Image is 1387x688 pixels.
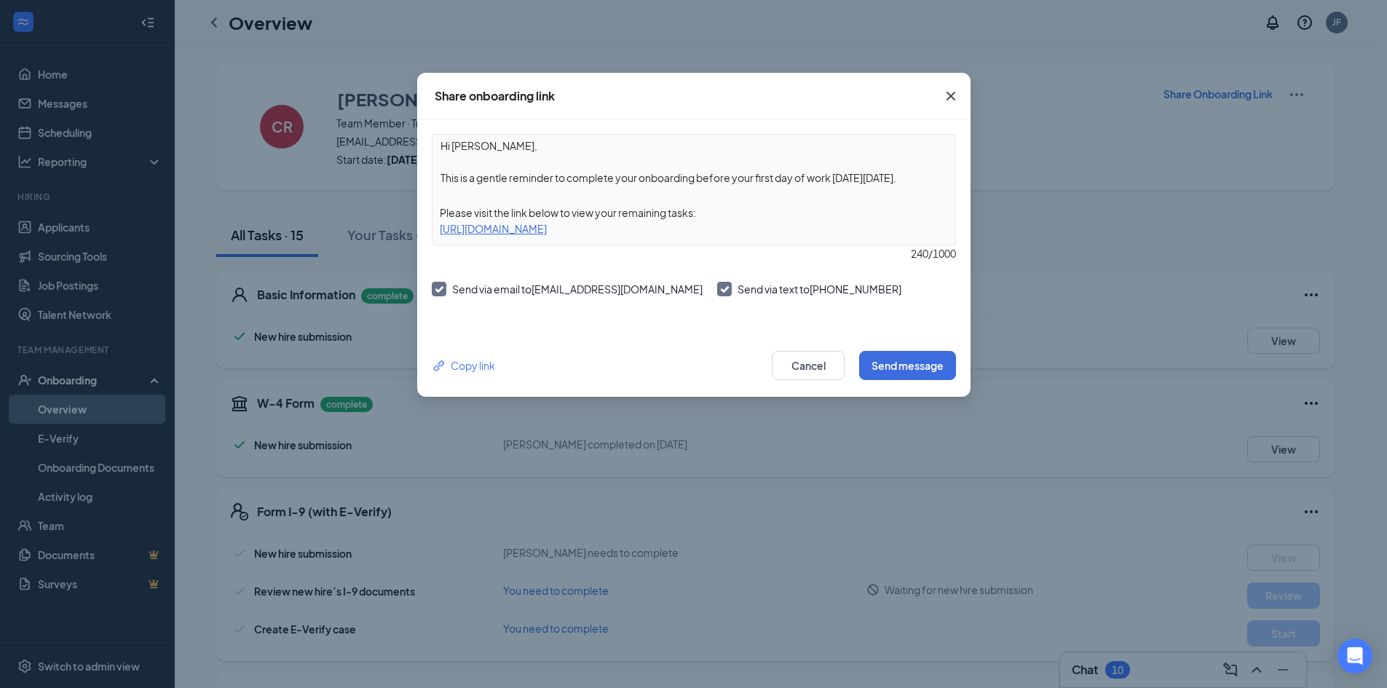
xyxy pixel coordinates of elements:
[931,73,971,119] button: Close
[942,87,960,105] svg: Cross
[432,205,955,221] div: Please visit the link below to view your remaining tasks:
[452,282,703,296] span: Send via email to [EMAIL_ADDRESS][DOMAIN_NAME]
[738,282,901,296] span: Send via text to [PHONE_NUMBER]
[432,245,956,261] div: 240 / 1000
[859,351,956,380] button: Send message
[432,358,447,373] svg: Link
[718,283,730,296] svg: Checkmark
[432,283,445,296] svg: Checkmark
[435,88,555,104] div: Share onboarding link
[432,135,955,189] textarea: Hi [PERSON_NAME], This is a gentle reminder to complete your onboarding before your first day of ...
[432,221,955,237] div: [URL][DOMAIN_NAME]
[432,357,495,373] div: Copy link
[772,351,845,380] button: Cancel
[432,357,495,373] button: Link Copy link
[1337,638,1372,673] div: Open Intercom Messenger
